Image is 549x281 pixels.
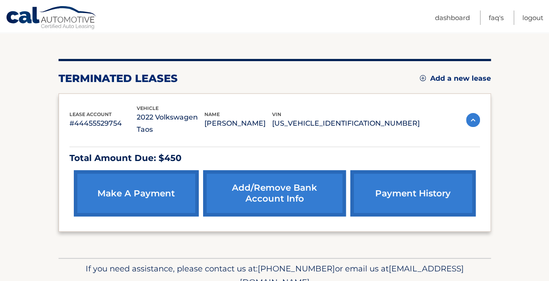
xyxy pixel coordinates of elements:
[6,6,97,31] a: Cal Automotive
[204,111,220,117] span: name
[420,75,426,81] img: add.svg
[420,74,491,83] a: Add a new lease
[74,170,199,216] a: make a payment
[59,72,178,85] h2: terminated leases
[466,113,480,127] img: accordion-active.svg
[522,10,543,25] a: Logout
[137,111,204,136] p: 2022 Volkswagen Taos
[69,111,112,117] span: lease account
[69,117,137,130] p: #44455529754
[272,117,420,130] p: [US_VEHICLE_IDENTIFICATION_NUMBER]
[272,111,281,117] span: vin
[435,10,470,25] a: Dashboard
[489,10,504,25] a: FAQ's
[258,264,335,274] span: [PHONE_NUMBER]
[204,117,272,130] p: [PERSON_NAME]
[203,170,346,216] a: Add/Remove bank account info
[350,170,475,216] a: payment history
[137,105,159,111] span: vehicle
[69,151,480,166] p: Total Amount Due: $450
